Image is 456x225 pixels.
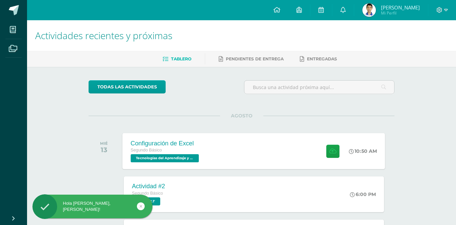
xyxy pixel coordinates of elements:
[131,148,162,152] span: Segundo Básico
[131,154,199,162] span: Tecnologías del Aprendizaje y la Comunicación '2.1'
[362,3,376,17] img: 78ca868c8ca9caaedd0766e7af709458.png
[35,29,172,42] span: Actividades recientes y próximas
[307,56,337,61] span: Entregadas
[219,54,284,64] a: Pendientes de entrega
[131,140,201,147] div: Configuración de Excel
[244,81,394,94] input: Busca una actividad próxima aquí...
[220,113,263,119] span: AGOSTO
[349,148,377,154] div: 10:50 AM
[381,10,420,16] span: Mi Perfil
[381,4,420,11] span: [PERSON_NAME]
[89,80,166,93] a: todas las Actividades
[300,54,337,64] a: Entregadas
[171,56,191,61] span: Tablero
[226,56,284,61] span: Pendientes de entrega
[163,54,191,64] a: Tablero
[100,146,108,154] div: 13
[132,183,165,190] div: Actividad #2
[132,191,163,196] span: Segundo Básico
[32,200,152,213] div: Hola [PERSON_NAME], [PERSON_NAME]!
[350,191,376,197] div: 6:00 PM
[100,141,108,146] div: MIÉ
